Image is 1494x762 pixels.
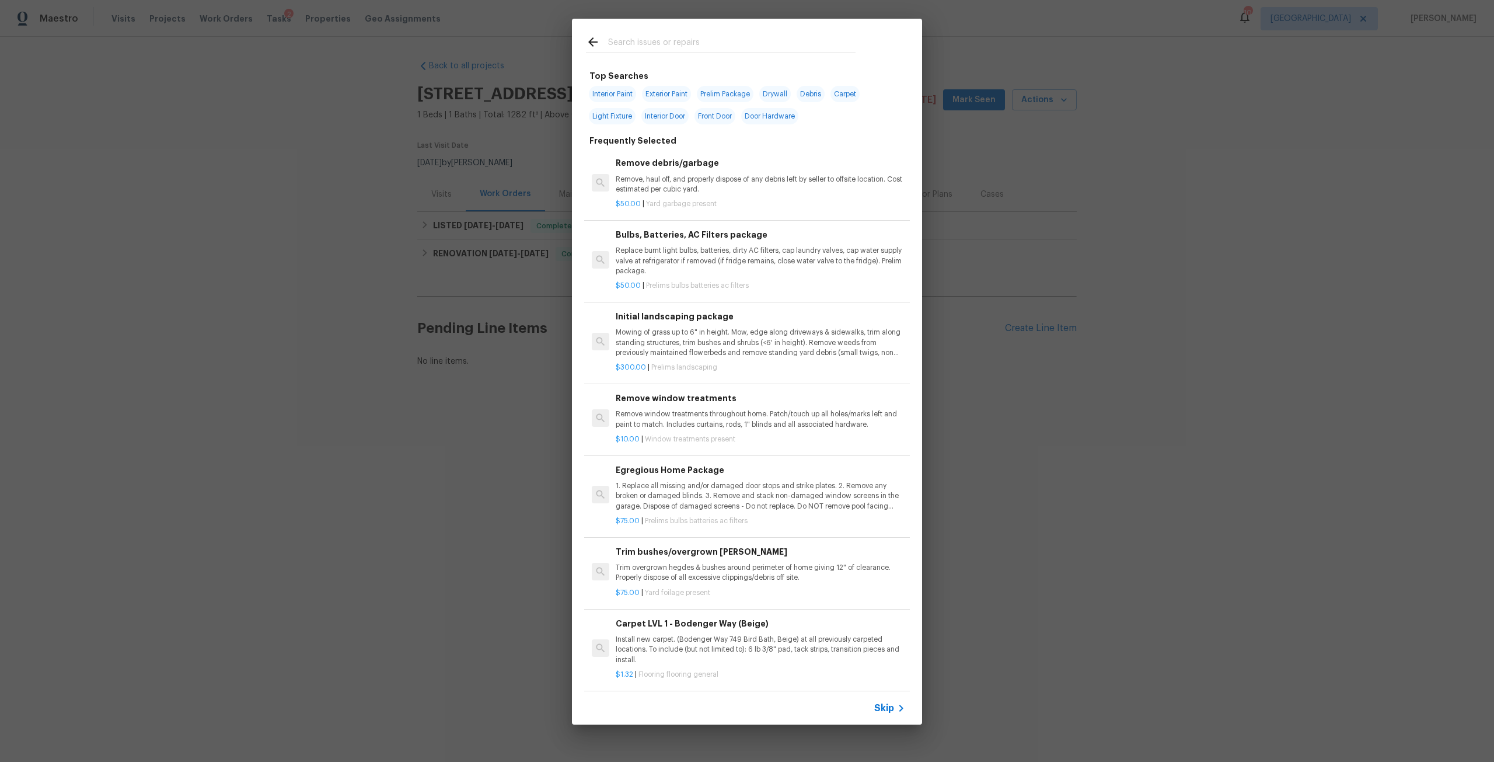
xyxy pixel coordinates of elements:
[616,436,640,443] span: $10.00
[641,108,689,124] span: Interior Door
[642,86,691,102] span: Exterior Paint
[646,200,717,207] span: Yard garbage present
[589,108,636,124] span: Light Fixture
[830,86,860,102] span: Carpet
[797,86,825,102] span: Debris
[616,200,641,207] span: $50.00
[651,364,717,371] span: Prelims landscaping
[759,86,791,102] span: Drywall
[694,108,735,124] span: Front Door
[589,69,648,82] h6: Top Searches
[616,670,905,680] p: |
[645,436,735,443] span: Window treatments present
[616,588,905,598] p: |
[616,545,905,558] h6: Trim bushes/overgrown [PERSON_NAME]
[616,363,905,373] p: |
[616,310,905,323] h6: Initial landscaping package
[616,228,905,241] h6: Bulbs, Batteries, AC Filters package
[638,671,718,678] span: Flooring flooring general
[616,328,905,357] p: Mowing of grass up to 6" in height. Mow, edge along driveways & sidewalks, trim along standing st...
[616,516,905,526] p: |
[616,464,905,476] h6: Egregious Home Package
[616,282,641,289] span: $50.00
[616,589,640,596] span: $75.00
[616,517,640,524] span: $75.00
[645,589,710,596] span: Yard foilage present
[589,86,636,102] span: Interior Paint
[616,175,905,194] p: Remove, haul off, and properly dispose of any debris left by seller to offsite location. Cost est...
[616,409,905,429] p: Remove window treatments throughout home. Patch/touch up all holes/marks left and paint to match....
[616,392,905,405] h6: Remove window treatments
[608,35,856,53] input: Search issues or repairs
[616,156,905,169] h6: Remove debris/garbage
[646,282,749,289] span: Prelims bulbs batteries ac filters
[616,246,905,276] p: Replace burnt light bulbs, batteries, dirty AC filters, cap laundry valves, cap water supply valv...
[616,635,905,664] p: Install new carpet. (Bodenger Way 749 Bird Bath, Beige) at all previously carpeted locations. To ...
[589,134,676,147] h6: Frequently Selected
[616,563,905,583] p: Trim overgrown hegdes & bushes around perimeter of home giving 12" of clearance. Properly dispose...
[697,86,753,102] span: Prelim Package
[616,281,905,291] p: |
[616,671,633,678] span: $1.32
[616,364,646,371] span: $300.00
[874,702,894,714] span: Skip
[616,481,905,511] p: 1. Replace all missing and/or damaged door stops and strike plates. 2. Remove any broken or damag...
[616,617,905,630] h6: Carpet LVL 1 - Bodenger Way (Beige)
[616,199,905,209] p: |
[616,434,905,444] p: |
[741,108,798,124] span: Door Hardware
[645,517,748,524] span: Prelims bulbs batteries ac filters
